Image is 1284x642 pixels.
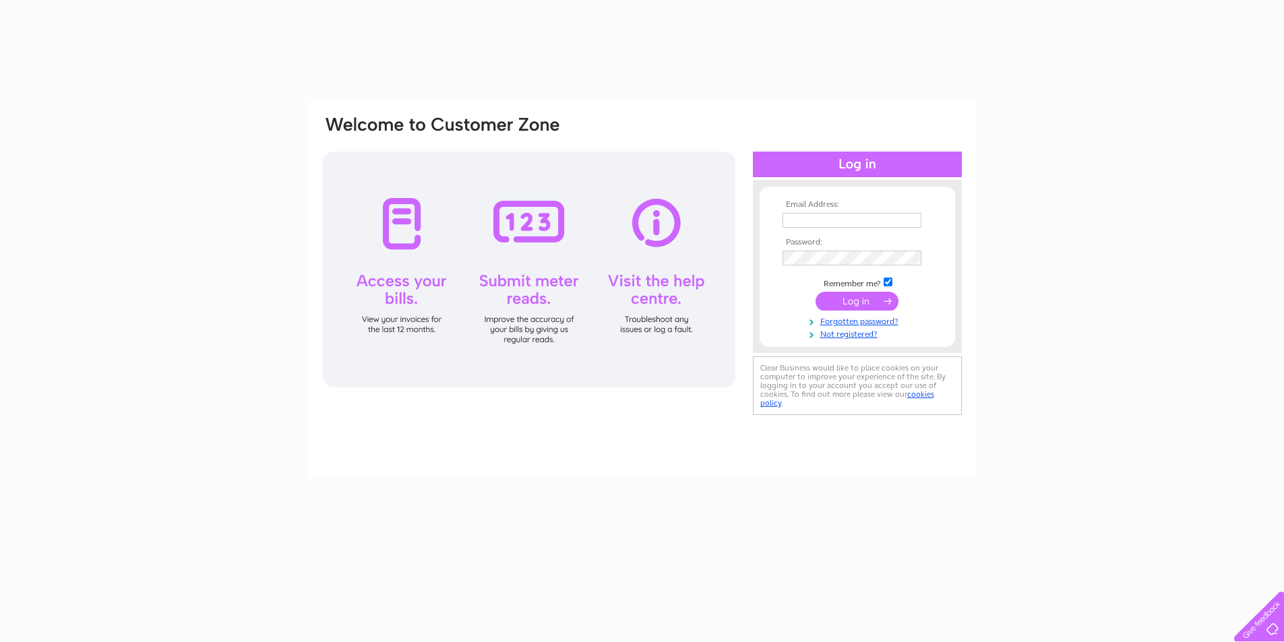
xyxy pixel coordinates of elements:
[779,238,936,247] th: Password:
[816,292,898,311] input: Submit
[779,200,936,210] th: Email Address:
[783,327,936,340] a: Not registered?
[753,356,962,415] div: Clear Business would like to place cookies on your computer to improve your experience of the sit...
[783,314,936,327] a: Forgotten password?
[779,276,936,289] td: Remember me?
[760,389,934,408] a: cookies policy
